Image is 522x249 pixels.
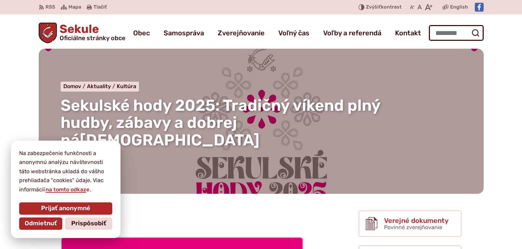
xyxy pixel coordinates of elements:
span: Odmietnuť [25,220,57,227]
img: Prejsť na domovskú stránku [39,23,57,43]
a: Kultúra [117,83,136,90]
span: Povinné zverejňovanie [384,224,442,230]
a: Kontakt [395,23,421,43]
span: kontrast [366,4,402,10]
span: Oficiálne stránky obce [60,35,125,41]
span: Zvýšiť [366,4,381,10]
a: English [449,3,469,11]
span: English [450,3,468,11]
span: Sekulské hody 2025: Tradičný víkend plný hudby, zábavy a dobrej ná[DEMOGRAPHIC_DATA] [61,96,380,150]
span: Domov [63,83,81,90]
p: Na zabezpečenie funkčnosti a anonymnú analýzu návštevnosti táto webstránka ukladá do vášho prehli... [19,149,112,194]
button: Prispôsobiť [65,217,112,230]
a: Zverejňovanie [218,23,265,43]
span: Verejné dokumenty [384,217,448,224]
p: Zverejnené . [61,152,462,161]
span: Tlačiť [93,4,107,10]
a: Verejné dokumenty Povinné zverejňovanie [358,210,462,237]
img: Prejsť na Facebook stránku [475,3,484,12]
span: Mapa [68,3,81,11]
a: Obec [133,23,150,43]
a: Logo Sekule, prejsť na domovskú stránku. [39,23,126,43]
span: RSS [46,3,55,11]
span: Sekule [57,23,125,41]
button: Odmietnuť [19,217,62,230]
a: Domov [63,83,87,90]
a: Aktuality [87,83,117,90]
a: na tomto odkaze [45,186,90,193]
a: Voľby a referendá [323,23,381,43]
span: Aktuality [87,83,111,90]
a: Voľný čas [278,23,309,43]
span: Prijať anonymné [41,205,90,212]
span: Prispôsobiť [71,220,106,227]
button: Prijať anonymné [19,202,112,215]
a: Samospráva [164,23,204,43]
